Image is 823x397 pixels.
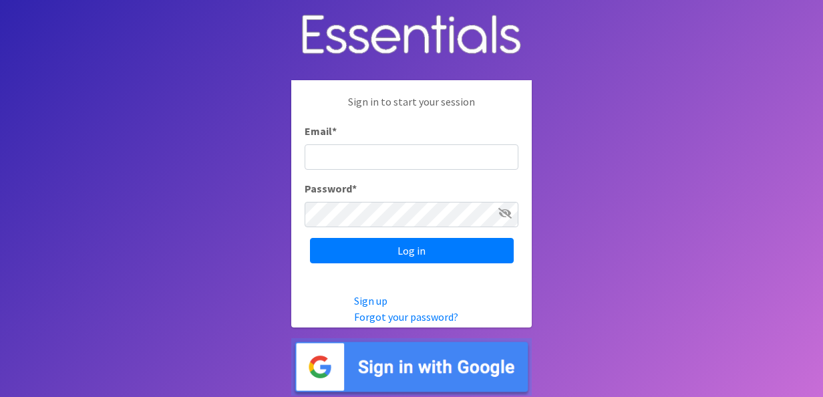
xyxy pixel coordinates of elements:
label: Password [305,180,357,196]
a: Sign up [354,294,387,307]
img: Human Essentials [291,1,532,70]
input: Log in [310,238,514,263]
abbr: required [352,182,357,195]
a: Forgot your password? [354,310,458,323]
p: Sign in to start your session [305,94,518,123]
label: Email [305,123,337,139]
abbr: required [332,124,337,138]
img: Sign in with Google [291,338,532,396]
